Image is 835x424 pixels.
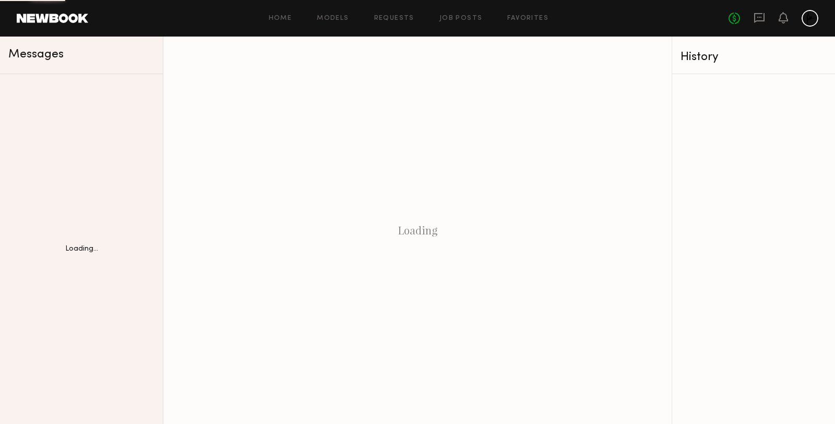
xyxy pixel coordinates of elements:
a: Favorites [507,15,548,22]
span: Messages [8,49,64,61]
a: Requests [374,15,414,22]
div: History [681,51,827,63]
a: Models [317,15,349,22]
div: Loading... [65,245,98,253]
a: Home [269,15,292,22]
div: Loading [163,37,672,424]
a: Job Posts [439,15,483,22]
